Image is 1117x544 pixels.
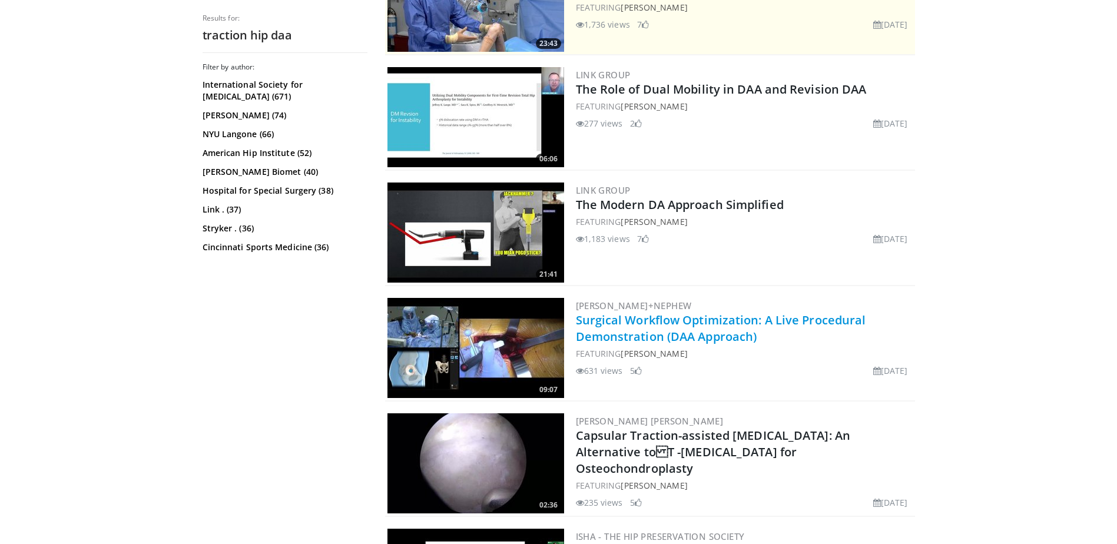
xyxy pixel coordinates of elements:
[576,197,784,213] a: The Modern DA Approach Simplified
[203,14,367,23] p: Results for:
[621,480,687,491] a: [PERSON_NAME]
[621,2,687,13] a: [PERSON_NAME]
[203,241,364,253] a: Cincinnati Sports Medicine (36)
[203,166,364,178] a: [PERSON_NAME] Biomet (40)
[576,479,913,492] div: FEATURING
[576,184,631,196] a: LINK Group
[637,233,649,245] li: 7
[630,364,642,377] li: 5
[576,427,851,476] a: Capsular Traction-assisted [MEDICAL_DATA]: An Alternative to T -[MEDICAL_DATA] for Osteochondropl...
[621,348,687,359] a: [PERSON_NAME]
[576,347,913,360] div: FEATURING
[630,117,642,130] li: 2
[873,117,908,130] li: [DATE]
[576,18,630,31] li: 1,736 views
[387,413,564,513] img: d2cd8000-0408-4e53-a6f1-5001a3fd42fe.300x170_q85_crop-smart_upscale.jpg
[387,298,564,398] a: 09:07
[203,223,364,234] a: Stryker . (36)
[873,18,908,31] li: [DATE]
[203,204,364,215] a: Link . (37)
[576,415,724,427] a: [PERSON_NAME] [PERSON_NAME]
[873,364,908,377] li: [DATE]
[576,100,913,112] div: FEATURING
[203,28,367,43] h2: traction hip daa
[536,38,561,49] span: 23:43
[387,413,564,513] a: 02:36
[576,496,623,509] li: 235 views
[387,183,564,283] img: 296e0485-db60-41ed-8a3f-64c21c84e20b.300x170_q85_crop-smart_upscale.jpg
[576,233,630,245] li: 1,183 views
[873,496,908,509] li: [DATE]
[387,67,564,167] a: 06:06
[621,101,687,112] a: [PERSON_NAME]
[576,81,867,97] a: The Role of Dual Mobility in DAA and Revision DAA
[576,117,623,130] li: 277 views
[576,530,745,542] a: ISHA - The Hip Preservation Society
[203,79,364,102] a: International Society for [MEDICAL_DATA] (671)
[203,110,364,121] a: [PERSON_NAME] (74)
[203,147,364,159] a: American Hip Institute (52)
[873,233,908,245] li: [DATE]
[203,62,367,72] h3: Filter by author:
[387,67,564,167] img: 63b86831-2ef6-4349-9f0d-265348148304.300x170_q85_crop-smart_upscale.jpg
[576,300,692,311] a: [PERSON_NAME]+Nephew
[621,216,687,227] a: [PERSON_NAME]
[536,269,561,280] span: 21:41
[536,500,561,510] span: 02:36
[576,215,913,228] div: FEATURING
[576,69,631,81] a: LINK Group
[576,1,913,14] div: FEATURING
[576,364,623,377] li: 631 views
[536,154,561,164] span: 06:06
[630,496,642,509] li: 5
[203,185,364,197] a: Hospital for Special Surgery (38)
[387,183,564,283] a: 21:41
[637,18,649,31] li: 7
[536,384,561,395] span: 09:07
[576,312,866,344] a: Surgical Workflow Optimization: A Live Procedural Demonstration (DAA Approach)
[387,298,564,398] img: bcfc90b5-8c69-4b20-afee-af4c0acaf118.300x170_q85_crop-smart_upscale.jpg
[203,128,364,140] a: NYU Langone (66)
